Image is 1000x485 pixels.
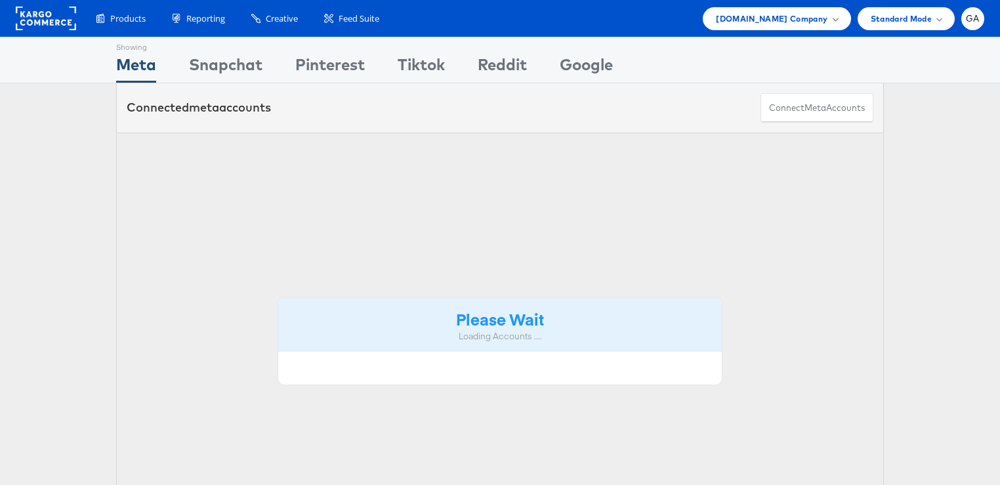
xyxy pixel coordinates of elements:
span: GA [966,14,980,23]
span: Products [110,12,146,25]
div: Reddit [478,53,527,83]
span: Feed Suite [339,12,379,25]
span: [DOMAIN_NAME] Company [716,12,827,26]
div: Tiktok [398,53,445,83]
div: Showing [116,37,156,53]
span: Reporting [186,12,225,25]
div: Meta [116,53,156,83]
span: Creative [266,12,298,25]
strong: Please Wait [456,308,544,329]
div: Pinterest [295,53,365,83]
span: Standard Mode [871,12,932,26]
div: Google [560,53,613,83]
div: Loading Accounts .... [288,330,712,343]
span: meta [804,102,826,114]
button: ConnectmetaAccounts [760,93,873,123]
div: Snapchat [189,53,262,83]
div: Connected accounts [127,99,271,116]
span: meta [189,100,219,115]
